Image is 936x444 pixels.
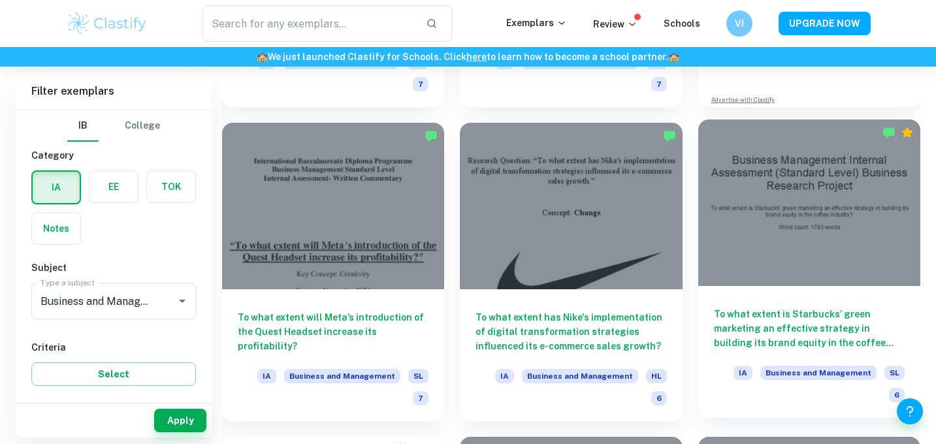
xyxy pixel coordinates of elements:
h6: Subject [31,261,196,275]
p: Review [593,17,637,31]
span: SL [408,369,428,383]
a: Advertise with Clastify [711,95,775,104]
a: here [466,52,487,62]
span: 6 [651,391,667,405]
button: TOK [147,171,195,202]
span: 7 [413,77,428,91]
h6: To what extent has Nike's implementation of digital transformation strategies influenced its e-co... [476,310,666,353]
span: Business and Management [522,369,638,383]
span: 7 [413,391,428,405]
div: Premium [901,126,914,139]
div: Filter type choice [67,110,160,142]
a: To what extent has Nike's implementation of digital transformation strategies influenced its e-co... [460,123,682,421]
h6: Criteria [31,340,196,355]
h6: To what extent is Starbucks’ green marketing an effective strategy in building its brand equity i... [714,307,905,350]
span: HL [646,369,667,383]
h6: We just launched Clastify for Schools. Click to learn how to become a school partner. [3,50,933,64]
span: IA [495,369,514,383]
button: IB [67,110,99,142]
h6: VI [732,16,747,31]
button: Help and Feedback [897,398,923,424]
span: 6 [889,388,905,402]
button: VI [726,10,752,37]
input: Search for any exemplars... [202,5,416,42]
span: 7 [651,77,667,91]
a: To what extent will Meta’s introduction of the Quest Headset increase its profitability?IABusines... [222,123,444,421]
button: Apply [154,409,206,432]
button: Open [173,292,191,310]
span: IA [257,369,276,383]
img: Marked [425,129,438,142]
img: Clastify logo [66,10,149,37]
button: Select [31,362,196,386]
span: 🏫 [257,52,268,62]
h6: Category [31,148,196,163]
button: College [125,110,160,142]
span: 🏫 [668,52,679,62]
button: Notes [32,213,80,244]
img: Marked [663,129,676,142]
label: Type a subject [40,277,95,288]
span: Business and Management [284,369,400,383]
p: Exemplars [506,16,567,30]
button: IA [33,172,80,203]
span: SL [884,366,905,380]
span: Business and Management [760,366,877,380]
button: EE [89,171,138,202]
button: UPGRADE NOW [779,12,871,35]
a: Schools [664,18,700,29]
a: To what extent is Starbucks’ green marketing an effective strategy in building its brand equity i... [698,123,920,421]
img: Marked [882,126,896,139]
h6: Filter exemplars [16,73,212,110]
span: IA [734,366,752,380]
h6: To what extent will Meta’s introduction of the Quest Headset increase its profitability? [238,310,428,353]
